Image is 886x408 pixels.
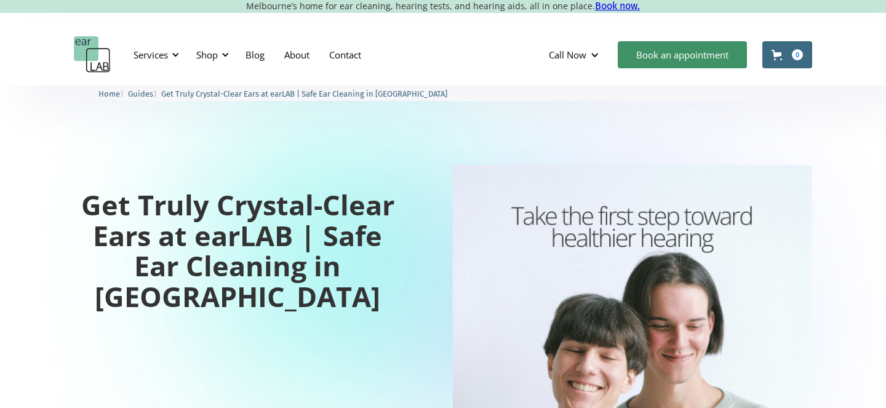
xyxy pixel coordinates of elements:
div: Shop [189,36,233,73]
div: Call Now [549,49,586,61]
div: Call Now [539,36,612,73]
h1: Get Truly Crystal-Clear Ears at earLAB | Safe Ear Cleaning in [GEOGRAPHIC_DATA] [74,190,401,311]
li: 〉 [98,87,128,100]
div: 0 [792,49,803,60]
a: Open cart [762,41,812,68]
span: Get Truly Crystal-Clear Ears at earLAB | Safe Ear Cleaning in [GEOGRAPHIC_DATA] [161,89,447,98]
span: Home [98,89,120,98]
a: Home [98,87,120,99]
a: Get Truly Crystal-Clear Ears at earLAB | Safe Ear Cleaning in [GEOGRAPHIC_DATA] [161,87,447,99]
li: 〉 [128,87,161,100]
a: Book an appointment [618,41,747,68]
span: Guides [128,89,153,98]
div: Services [134,49,168,61]
a: About [274,37,319,73]
a: Blog [236,37,274,73]
a: Contact [319,37,371,73]
a: Guides [128,87,153,99]
div: Shop [196,49,218,61]
a: home [74,36,111,73]
div: Services [126,36,183,73]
